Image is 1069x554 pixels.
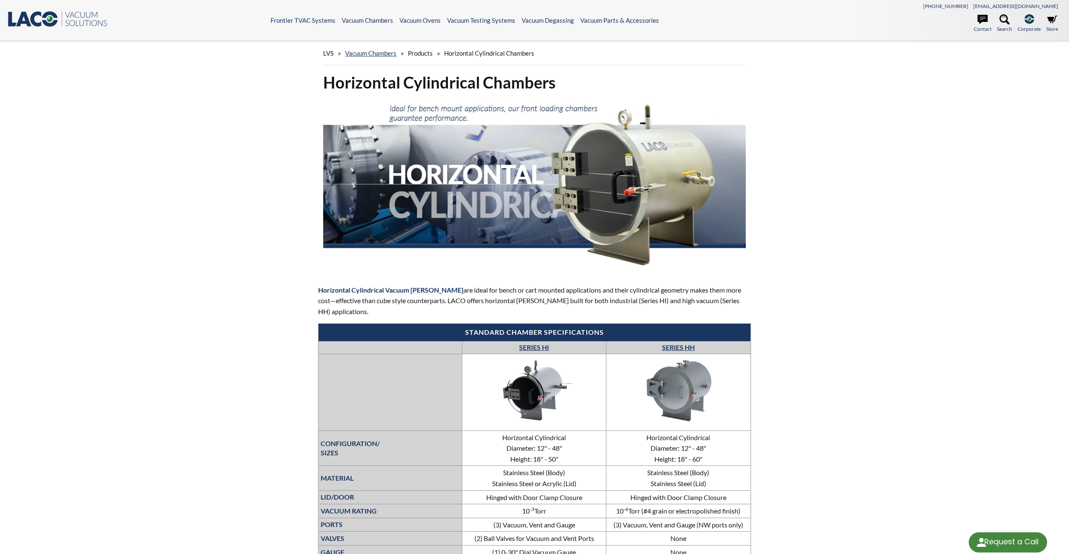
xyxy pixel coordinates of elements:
[462,490,606,504] td: Hinged with Door Clamp Closure
[345,49,397,57] a: Vacuum Chambers
[462,430,606,466] td: Horizontal Cylindrical Diameter: 12" - 48" Height: 18" - 50"
[447,16,515,24] a: Vacuum Testing Systems
[323,49,334,57] span: LVS
[319,490,462,504] th: LID/DOOR
[530,506,534,512] sup: -3
[318,286,464,294] strong: Horizontal Cylindrical Vacuum [PERSON_NAME]
[323,41,745,65] div: » » »
[580,16,659,24] a: Vacuum Parts & Accessories
[997,14,1012,33] a: Search
[342,16,393,24] a: Vacuum Chambers
[1046,14,1058,33] a: Store
[606,532,750,546] td: None
[319,518,462,532] th: PORTS
[662,343,695,351] a: SERIES HH
[462,518,606,532] td: (3) Vacuum, Vent and Gauge
[462,466,606,490] td: Stainless Steel (Body) Stainless Steel or Acrylic (Lid)
[318,285,750,317] p: are ideal for bench or cart mounted applications and their cylindrical geometry makes them more c...
[323,72,745,93] h1: Horizontal Cylindrical Chambers
[408,49,433,57] span: Products
[319,504,462,518] th: VACUUM RATING
[519,343,549,351] a: SERIES HI
[444,49,534,57] span: Horizontal Cylindrical Chambers
[606,490,750,504] td: Hinged with Door Clamp Closure
[973,3,1058,9] a: [EMAIL_ADDRESS][DOMAIN_NAME]
[984,532,1039,551] div: Request a Call
[606,518,750,532] td: (3) Vacuum, Vent and Gauge (NW ports only)
[522,16,574,24] a: Vacuum Degassing
[606,430,750,466] td: Horizontal Cylindrical Diameter: 12" - 48" Height: 18" - 60"
[606,466,750,490] td: Stainless Steel (Body) Stainless Steel (Lid)
[319,466,462,490] th: MATERIAL
[615,355,742,427] img: LVC2430-3312-HH.jpg
[271,16,335,24] a: Frontier TVAC Systems
[624,506,628,512] sup: -6
[606,504,750,518] td: 10 Torr (#4 grain or electropolished finish)
[399,16,441,24] a: Vacuum Ovens
[323,100,745,269] img: Horizontal Cylindrical header
[319,430,462,466] th: CONFIGURATION/ SIZES
[323,328,746,337] h4: Standard chamber specifications
[471,355,597,427] img: Series CC—Cube Chambers
[462,504,606,518] td: 10 Torr
[462,532,606,546] td: (2) Ball Valves for Vacuum and Vent Ports
[1018,25,1041,33] span: Corporate
[975,535,988,549] img: round button
[319,532,462,546] th: VALVES
[969,532,1047,552] div: Request a Call
[923,3,968,9] a: [PHONE_NUMBER]
[974,14,991,33] a: Contact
